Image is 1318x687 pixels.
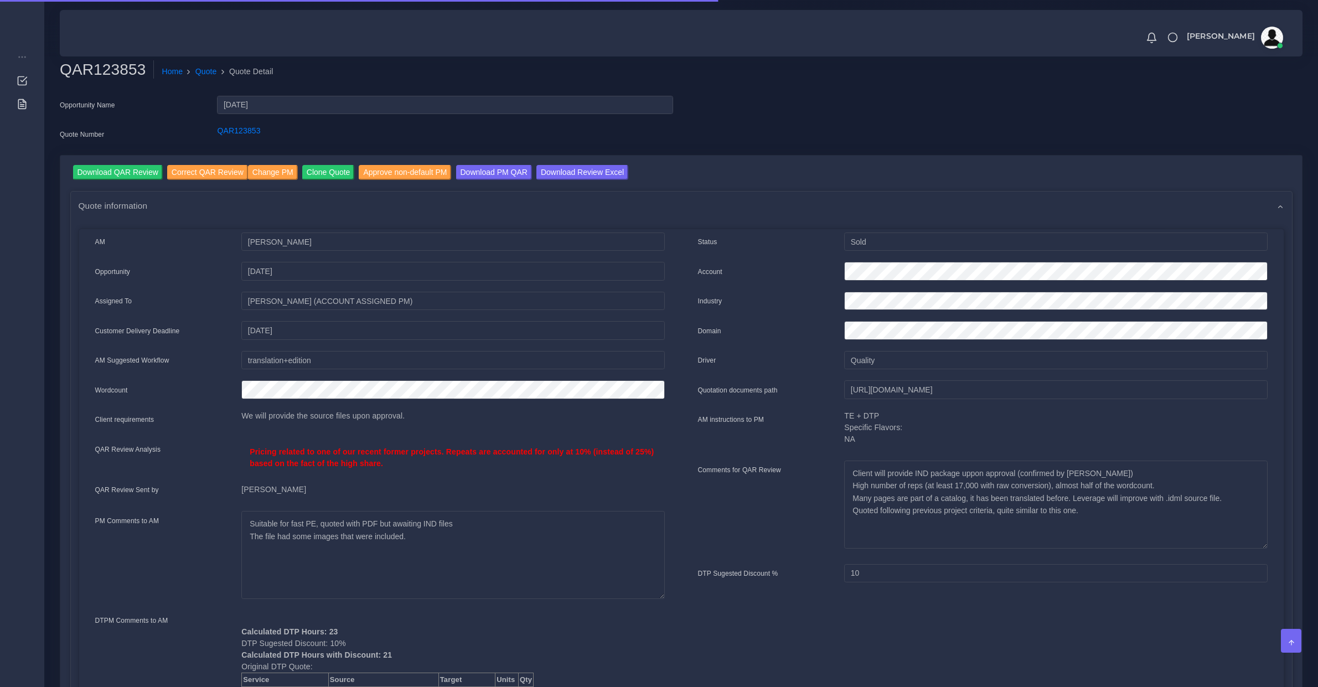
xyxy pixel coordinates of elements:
[536,165,628,180] input: Download Review Excel
[359,165,451,180] input: Approve non-default PM
[95,445,161,454] label: QAR Review Analysis
[95,355,169,365] label: AM Suggested Workflow
[217,126,260,135] a: QAR123853
[60,60,154,79] h2: QAR123853
[60,130,104,140] label: Quote Number
[250,446,656,469] p: Pricing related to one of our recent former projects. Repeats are accounted for only at 10% (inst...
[217,66,273,78] li: Quote Detail
[844,410,1267,445] p: TE + DTP Specific Flavors: NA
[241,650,392,659] b: Calculated DTP Hours with Discount: 21
[95,485,159,495] label: QAR Review Sent by
[95,516,159,526] label: PM Comments to AM
[195,66,217,78] a: Quote
[71,192,1292,220] div: Quote information
[698,267,722,277] label: Account
[698,415,764,425] label: AM instructions to PM
[1187,32,1255,40] span: [PERSON_NAME]
[698,569,778,578] label: DTP Sugested Discount %
[698,385,778,395] label: Quotation documents path
[438,673,495,687] th: Target
[248,165,298,180] input: Change PM
[1181,27,1287,49] a: [PERSON_NAME]avatar
[95,415,154,425] label: Client requirements
[167,165,248,180] input: Correct QAR Review
[698,355,716,365] label: Driver
[95,385,128,395] label: Wordcount
[73,165,163,180] input: Download QAR Review
[241,410,664,422] p: We will provide the source files upon approval.
[162,66,183,78] a: Home
[519,673,534,687] th: Qty
[495,673,519,687] th: Units
[95,267,131,277] label: Opportunity
[844,461,1267,549] textarea: Client will provide IND package uppon approval (confirmed by [PERSON_NAME]) High number of reps (...
[698,237,717,247] label: Status
[79,199,148,212] span: Quote information
[698,296,722,306] label: Industry
[60,100,115,110] label: Opportunity Name
[241,292,664,311] input: pm
[698,326,721,336] label: Domain
[1261,27,1283,49] img: avatar
[95,326,180,336] label: Customer Delivery Deadline
[242,673,328,687] th: Service
[328,673,438,687] th: Source
[95,616,168,626] label: DTPM Comments to AM
[698,465,781,475] label: Comments for QAR Review
[241,484,664,495] p: [PERSON_NAME]
[456,165,532,180] input: Download PM QAR
[302,165,355,180] input: Clone Quote
[95,296,132,306] label: Assigned To
[241,511,664,599] textarea: Suitable for fast PE, quoted with PDF but awaiting IND files The file had some images that were i...
[241,627,338,636] b: Calculated DTP Hours: 23
[95,237,105,247] label: AM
